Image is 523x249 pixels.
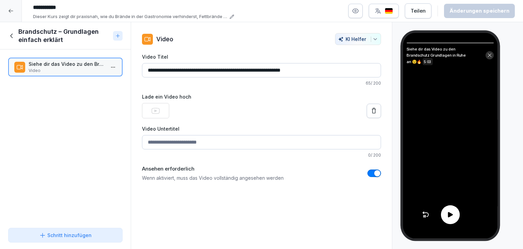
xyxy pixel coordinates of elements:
p: Video [156,34,173,44]
p: Dieser Kurs zeigt dir praxisnah, wie du Brände in der Gastronomie verhinderst, Fettbrände sicher ... [33,13,227,20]
img: de.svg [385,8,393,14]
button: Schritt hinzufügen [8,228,123,243]
div: KI Helfer [338,36,378,42]
div: Änderungen speichern [449,7,509,15]
div: Teilen [411,7,426,15]
p: Siehe dir das Video zu den Brandschutz Grundlagen in Ruhe an 😉🔥 [29,60,105,68]
label: Video Untertitel [142,125,381,132]
button: Teilen [405,3,431,18]
h1: Brandschutz – Grundlagen einfach erklärt [18,28,110,44]
div: Siehe dir das Video zu den Brandschutz Grundlagen in Ruhe an 😉🔥Video [8,58,123,76]
div: Schritt hinzufügen [39,232,92,239]
button: Änderungen speichern [444,4,515,18]
button: KI Helfer [335,33,381,45]
label: Lade ein Video hoch [142,93,381,100]
p: 65 / 200 [142,80,381,86]
span: 5:03 [423,58,433,65]
p: Siehe dir das Video zu den Brandschutz Grundlagen in Ruhe an 😉🔥 [407,46,470,64]
p: Wenn aktiviert, muss das Video vollständig angesehen werden [142,174,284,181]
label: Ansehen erforderlich [142,165,284,173]
p: 0 / 200 [142,152,381,158]
p: Video [29,68,105,74]
label: Video Titel [142,53,381,60]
